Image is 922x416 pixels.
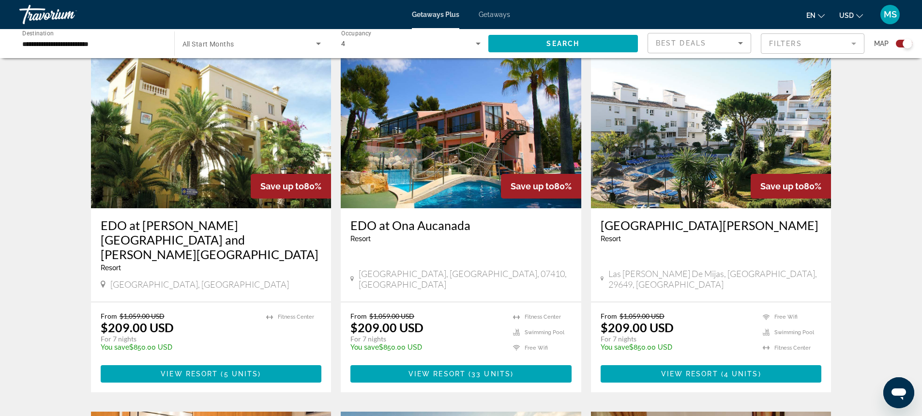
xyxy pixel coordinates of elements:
button: Filter [761,33,864,54]
span: 4 [341,40,345,47]
span: Fitness Center [278,314,314,320]
span: Resort [350,235,371,243]
span: ( ) [218,370,261,378]
span: Map [874,37,889,50]
span: USD [839,12,854,19]
button: Change currency [839,8,863,22]
span: Resort [601,235,621,243]
span: Fitness Center [774,345,811,351]
span: You save [350,343,379,351]
span: ( ) [466,370,514,378]
span: View Resort [661,370,718,378]
img: ii_ead1.jpg [91,53,332,208]
span: Swimming Pool [774,329,814,336]
a: Travorium [19,2,116,27]
span: Free Wifi [774,314,798,320]
span: 4 units [724,370,758,378]
span: From [101,312,117,320]
span: Save up to [511,181,554,191]
button: View Resort(4 units) [601,365,822,383]
a: EDO at Ona Aucanada [350,218,572,232]
p: For 7 nights [101,335,257,343]
span: From [350,312,367,320]
iframe: Button to launch messaging window [883,377,914,408]
div: 80% [501,174,581,199]
span: You save [101,343,129,351]
p: $850.00 USD [350,343,503,351]
button: User Menu [877,4,903,25]
span: [GEOGRAPHIC_DATA], [GEOGRAPHIC_DATA], 07410, [GEOGRAPHIC_DATA] [359,268,572,290]
span: $1,059.00 USD [369,312,414,320]
span: $1,059.00 USD [620,312,665,320]
span: Occupancy [341,30,372,37]
span: $1,059.00 USD [120,312,165,320]
span: Las [PERSON_NAME] de Mijas, [GEOGRAPHIC_DATA], 29649, [GEOGRAPHIC_DATA] [608,268,821,290]
p: For 7 nights [350,335,503,343]
a: Getaways Plus [412,11,459,18]
button: Change language [806,8,825,22]
a: EDO at [PERSON_NAME][GEOGRAPHIC_DATA] and [PERSON_NAME][GEOGRAPHIC_DATA] [101,218,322,262]
span: Resort [101,264,121,272]
span: Destination [22,30,54,36]
div: 80% [251,174,331,199]
span: From [601,312,617,320]
p: For 7 nights [601,335,754,343]
span: en [806,12,816,19]
img: ii_auc1.jpg [341,53,581,208]
mat-select: Sort by [656,37,743,49]
span: View Resort [408,370,466,378]
span: Save up to [760,181,804,191]
span: Search [546,40,579,47]
p: $209.00 USD [101,320,174,335]
span: All Start Months [182,40,234,48]
div: 80% [751,174,831,199]
a: [GEOGRAPHIC_DATA][PERSON_NAME] [601,218,822,232]
span: ( ) [718,370,761,378]
button: Search [488,35,638,52]
span: 5 units [224,370,258,378]
span: MS [884,10,897,19]
p: $850.00 USD [101,343,257,351]
span: Fitness Center [525,314,561,320]
button: View Resort(33 units) [350,365,572,383]
span: Free Wifi [525,345,548,351]
span: [GEOGRAPHIC_DATA], [GEOGRAPHIC_DATA] [110,279,289,290]
p: $209.00 USD [350,320,423,335]
span: View Resort [161,370,218,378]
span: You save [601,343,629,351]
a: Getaways [479,11,510,18]
button: View Resort(5 units) [101,365,322,383]
span: Swimming Pool [525,329,564,336]
span: 33 units [471,370,511,378]
p: $209.00 USD [601,320,674,335]
img: ii_drd1.jpg [591,53,831,208]
span: Save up to [260,181,304,191]
p: $850.00 USD [601,343,754,351]
span: Best Deals [656,39,706,47]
